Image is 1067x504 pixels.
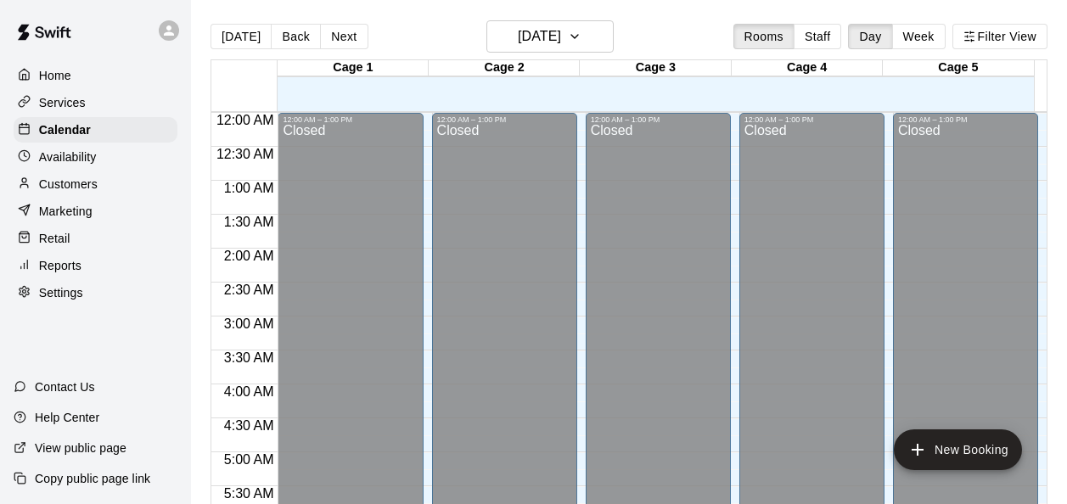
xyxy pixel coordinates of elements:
span: 5:30 AM [220,486,278,501]
a: Services [14,90,177,115]
p: Calendar [39,121,91,138]
p: Reports [39,257,81,274]
p: Customers [39,176,98,193]
span: 3:30 AM [220,350,278,365]
span: 1:00 AM [220,181,278,195]
span: 12:00 AM [212,113,278,127]
div: Cage 5 [883,60,1034,76]
button: Back [271,24,321,49]
button: Filter View [952,24,1047,49]
a: Reports [14,253,177,278]
div: 12:00 AM – 1:00 PM [437,115,572,124]
p: Marketing [39,203,93,220]
a: Settings [14,280,177,305]
p: Availability [39,148,97,165]
span: 4:30 AM [220,418,278,433]
button: [DATE] [486,20,614,53]
p: Contact Us [35,378,95,395]
div: 12:00 AM – 1:00 PM [744,115,879,124]
a: Customers [14,171,177,197]
div: Cage 4 [732,60,883,76]
h6: [DATE] [518,25,561,48]
div: Cage 2 [429,60,580,76]
span: 4:00 AM [220,384,278,399]
span: 2:00 AM [220,249,278,263]
p: Retail [39,230,70,247]
button: add [894,429,1022,470]
button: Staff [794,24,842,49]
p: Copy public page link [35,470,150,487]
span: 12:30 AM [212,147,278,161]
div: Cage 3 [580,60,731,76]
a: Retail [14,226,177,251]
p: Settings [39,284,83,301]
span: 5:00 AM [220,452,278,467]
button: [DATE] [211,24,272,49]
div: Cage 1 [278,60,429,76]
a: Calendar [14,117,177,143]
p: Home [39,67,71,84]
button: Week [892,24,946,49]
p: Services [39,94,86,111]
div: 12:00 AM – 1:00 PM [283,115,418,124]
a: Availability [14,144,177,170]
button: Next [320,24,368,49]
button: Rooms [733,24,795,49]
button: Day [848,24,892,49]
a: Marketing [14,199,177,224]
span: 2:30 AM [220,283,278,297]
a: Home [14,63,177,88]
p: View public page [35,440,126,456]
p: Help Center [35,409,99,426]
span: 3:00 AM [220,316,278,331]
div: 12:00 AM – 1:00 PM [898,115,1033,124]
div: 12:00 AM – 1:00 PM [591,115,726,124]
span: 1:30 AM [220,215,278,229]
